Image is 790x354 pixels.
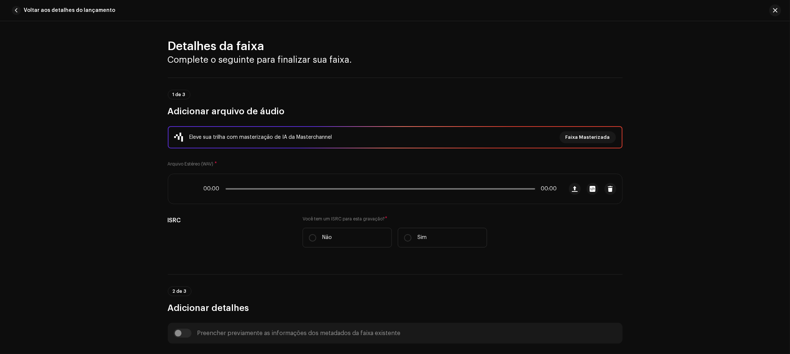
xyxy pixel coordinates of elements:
[168,302,623,314] h3: Adicionar detalhes
[168,162,214,166] small: Arquivo Estéreo (WAV)
[417,234,427,242] p: Sim
[168,216,291,225] h5: ISRC
[566,130,610,145] span: Faixa Masterizada
[560,131,616,143] button: Faixa Masterizada
[303,216,487,222] label: Você tem um ISRC para esta gravação?
[538,186,557,192] span: 00:00
[168,105,623,117] h3: Adicionar arquivo de áudio
[168,39,623,54] h2: Detalhes da faixa
[204,186,223,192] span: 00:00
[190,133,332,142] div: Eleve sua trilha com masterização de IA da Masterchannel
[173,289,187,294] span: 2 de 3
[173,92,186,97] span: 1 de 3
[322,234,332,242] p: Não
[168,54,623,66] h3: Complete o seguinte para finalizar sua faixa.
